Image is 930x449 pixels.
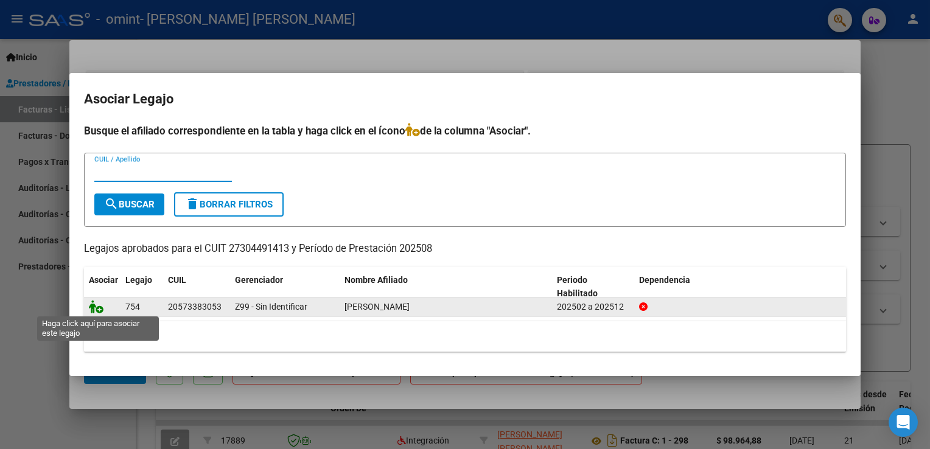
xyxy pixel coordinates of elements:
div: 202502 a 202512 [557,300,629,314]
div: 20573383053 [168,300,222,314]
h4: Busque el afiliado correspondiente en la tabla y haga click en el ícono de la columna "Asociar". [84,123,846,139]
datatable-header-cell: Asociar [84,267,121,307]
span: Periodo Habilitado [557,275,598,299]
span: Nombre Afiliado [344,275,408,285]
span: Buscar [104,199,155,210]
datatable-header-cell: Legajo [121,267,163,307]
h2: Asociar Legajo [84,88,846,111]
span: Dependencia [639,275,690,285]
datatable-header-cell: CUIL [163,267,230,307]
div: Open Intercom Messenger [889,408,918,437]
span: Z99 - Sin Identificar [235,302,307,312]
span: Gerenciador [235,275,283,285]
span: 754 [125,302,140,312]
mat-icon: delete [185,197,200,211]
span: Legajo [125,275,152,285]
mat-icon: search [104,197,119,211]
datatable-header-cell: Nombre Afiliado [340,267,552,307]
button: Buscar [94,193,164,215]
span: CUIL [168,275,186,285]
datatable-header-cell: Periodo Habilitado [552,267,634,307]
span: Borrar Filtros [185,199,273,210]
p: Legajos aprobados para el CUIT 27304491413 y Período de Prestación 202508 [84,242,846,257]
button: Borrar Filtros [174,192,284,217]
div: 1 registros [84,321,846,352]
span: Asociar [89,275,118,285]
datatable-header-cell: Gerenciador [230,267,340,307]
datatable-header-cell: Dependencia [634,267,847,307]
span: FRANCO RAMIRO LAUTARO [344,302,410,312]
